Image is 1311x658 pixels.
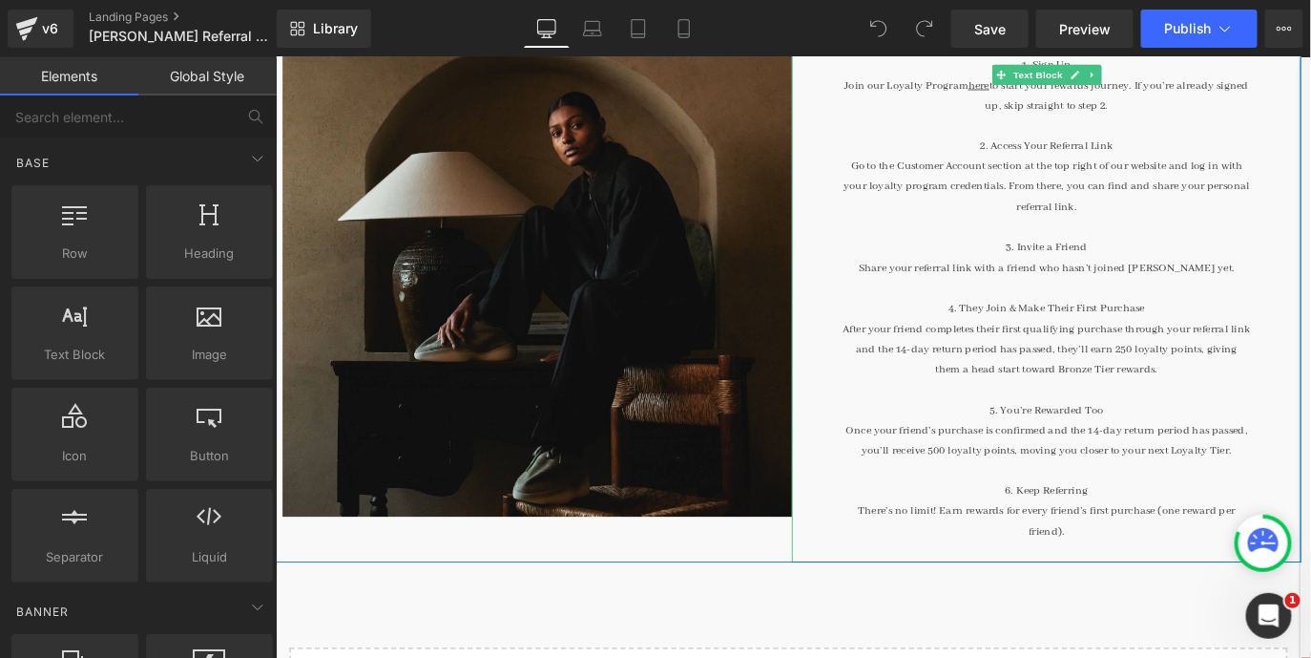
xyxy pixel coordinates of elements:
a: Global Style [138,57,277,96]
button: Redo [905,10,944,48]
p: 2. Access Your Referral Link [638,89,1097,112]
span: Preview [1059,19,1111,39]
button: Undo [860,10,898,48]
a: Desktop [524,10,570,48]
span: Heading [152,244,267,264]
p: Share your referral link with a friend who hasn’t joined [PERSON_NAME] yet. [638,226,1097,249]
span: Save [974,19,1006,39]
span: Base [14,154,52,172]
span: Publish [1164,21,1212,36]
p: Go to the Customer Account section at the top right of our website and log in with your loyalty p... [638,112,1097,180]
span: Icon [17,446,133,466]
a: Preview [1036,10,1134,48]
p: 4. They Join & Make Their First Purchase [638,272,1097,295]
div: v6 [38,16,62,41]
span: 1 [1285,593,1301,608]
span: Separator [17,547,133,567]
span: Button [152,446,267,466]
a: here [780,24,803,40]
button: Publish [1141,10,1258,48]
span: Banner [14,603,71,621]
button: More [1265,10,1303,48]
p: There’s no limit! Earn rewards for every friend’s first purchase (one reward per friend). [638,500,1097,546]
span: Text Block [17,345,133,365]
span: Row [17,244,133,264]
a: Laptop [570,10,615,48]
span: Liquid [152,547,267,567]
a: New Library [277,10,371,48]
a: Tablet [615,10,661,48]
p: 5. You’re Rewarded Too [638,387,1097,410]
p: 3. Invite a Friend [638,203,1097,226]
p: After your friend completes their first qualifying purchase through your referral link and the 14... [638,295,1097,364]
span: [PERSON_NAME] Referral Program [89,29,272,44]
p: Once your friend’s purchase is confirmed and the 14-day return period has passed, you’ll receive ... [638,410,1097,456]
p: Join our Loyalty Program to start your rewards journey. If you’re already signed up, skip straigh... [638,21,1097,67]
span: Image [152,345,267,365]
p: 6. Keep Referring [638,478,1097,500]
a: v6 [8,10,73,48]
a: Landing Pages [89,10,308,25]
iframe: Intercom live chat [1246,593,1292,639]
a: Mobile [661,10,707,48]
span: Text Block [826,9,889,32]
a: Expand / Collapse [909,9,929,32]
span: Library [313,20,358,37]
